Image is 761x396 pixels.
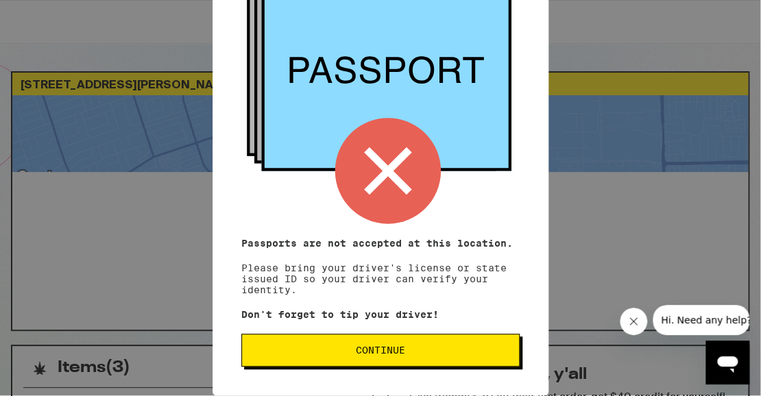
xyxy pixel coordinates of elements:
p: Passports are not accepted at this location. [241,238,520,249]
button: Continue [241,334,520,367]
iframe: Message from company [653,305,749,335]
span: Hi. Need any help? [8,10,99,21]
iframe: Close message [620,308,647,335]
p: Don't forget to tip your driver! [241,309,520,320]
iframe: Button to launch messaging window [705,341,749,384]
span: Continue [356,345,405,355]
p: Please bring your driver's license or state issued ID so your driver can verify your identity. [241,238,520,295]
